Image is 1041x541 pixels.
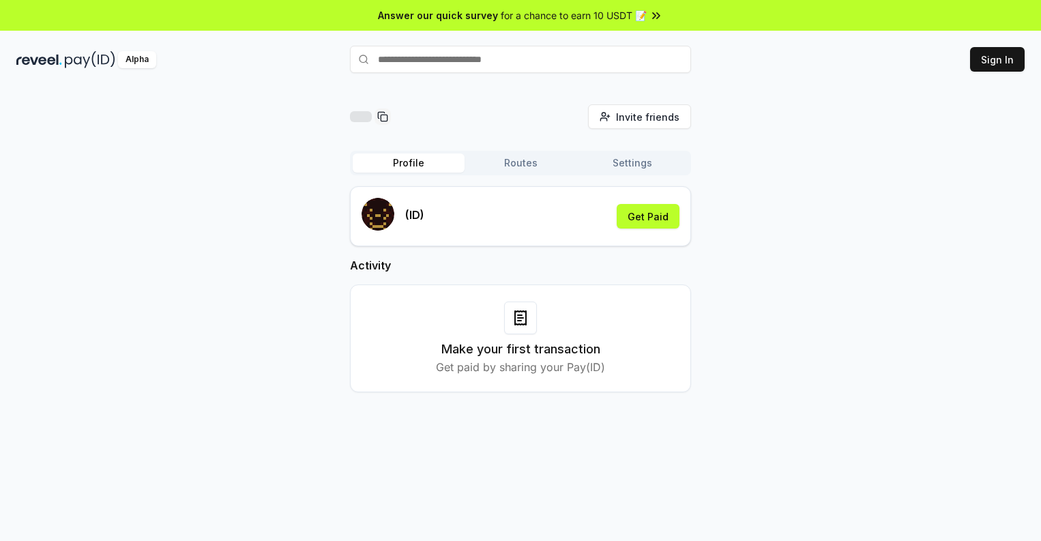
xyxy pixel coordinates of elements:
h2: Activity [350,257,691,274]
button: Sign In [970,47,1025,72]
img: reveel_dark [16,51,62,68]
span: Invite friends [616,110,679,124]
button: Invite friends [588,104,691,129]
p: (ID) [405,207,424,223]
button: Routes [465,153,576,173]
img: pay_id [65,51,115,68]
div: Alpha [118,51,156,68]
p: Get paid by sharing your Pay(ID) [436,359,605,375]
button: Profile [353,153,465,173]
button: Settings [576,153,688,173]
button: Get Paid [617,204,679,229]
span: Answer our quick survey [378,8,498,23]
h3: Make your first transaction [441,340,600,359]
span: for a chance to earn 10 USDT 📝 [501,8,647,23]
